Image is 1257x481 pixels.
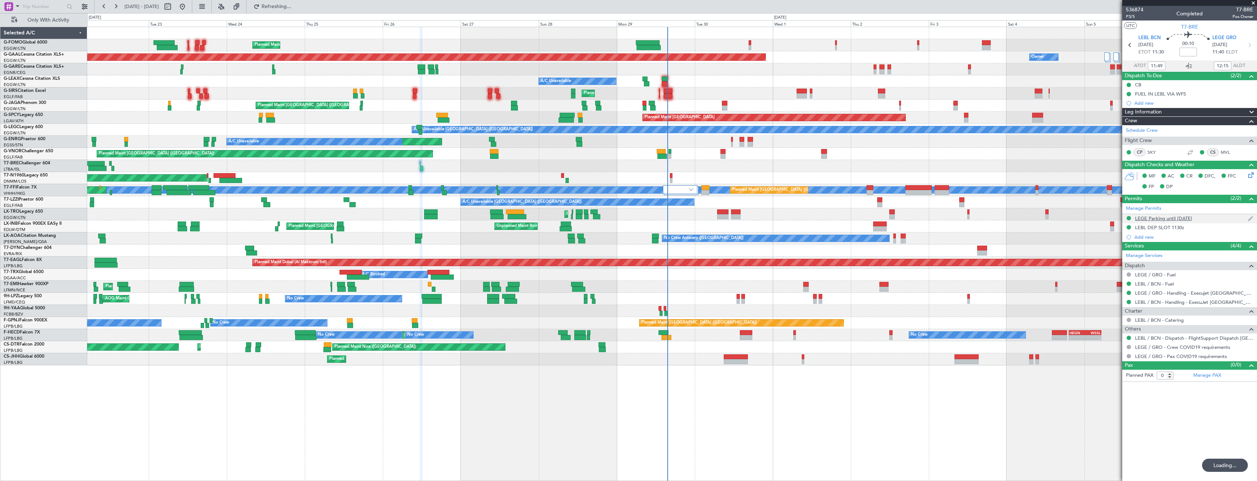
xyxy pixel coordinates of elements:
[539,20,617,27] div: Sun 28
[584,88,699,99] div: Planned Maint [GEOGRAPHIC_DATA] ([GEOGRAPHIC_DATA])
[1135,272,1176,278] a: LEGE / GRO - Fuel
[4,221,18,226] span: LX-INB
[4,263,23,269] a: LFPB/LBG
[4,294,42,298] a: 9H-LPZLegacy 500
[4,354,44,359] a: CS-JHHGlobal 6000
[1134,100,1253,106] div: Add new
[1135,281,1174,287] a: LEBL / BCN - Fuel
[1231,194,1241,202] span: (2/2)
[4,40,47,45] a: G-FOMOGlobal 6000
[4,179,26,184] a: DNMM/LOS
[1125,307,1142,316] span: Charter
[334,342,416,353] div: Planned Maint Nice ([GEOGRAPHIC_DATA])
[4,167,20,172] a: LTBA/ISL
[4,209,43,214] a: LX-TROLegacy 650
[664,233,744,244] div: No Crew Antwerp ([GEOGRAPHIC_DATA])
[4,209,19,214] span: LX-TRO
[1248,215,1253,222] img: edit
[4,360,23,365] a: LFPB/LBG
[1135,290,1253,296] a: LEGE / GRO - Handling - Execujet [GEOGRAPHIC_DATA] [PERSON_NAME] / GRO
[1181,23,1198,31] span: T7-BRE
[1231,242,1241,250] span: (4/4)
[22,1,64,12] input: Trip Number
[1186,173,1193,180] span: CR
[4,137,45,141] a: G-ENRGPraetor 600
[4,282,48,286] a: T7-EMIHawker 900XP
[4,77,19,81] span: G-LEAX
[1149,173,1156,180] span: MF
[1125,72,1162,80] span: Dispatch To-Dos
[255,40,370,51] div: Planned Maint [GEOGRAPHIC_DATA] ([GEOGRAPHIC_DATA])
[1124,22,1137,29] button: UTC
[287,293,304,304] div: No Crew
[4,149,53,153] a: G-VNORChallenger 650
[541,76,571,87] div: A/C Unavailable
[1125,325,1141,333] span: Others
[4,287,25,293] a: LFMN/NCE
[4,294,18,298] span: 9H-LPZ
[4,101,21,105] span: G-JAGA
[1069,331,1085,335] div: HEGN
[289,221,404,232] div: Planned Maint [GEOGRAPHIC_DATA] ([GEOGRAPHIC_DATA])
[641,317,757,328] div: Planned Maint [GEOGRAPHIC_DATA] ([GEOGRAPHIC_DATA])
[1205,173,1216,180] span: DFC,
[4,46,26,51] a: EGGW/LTN
[125,3,159,10] span: [DATE] - [DATE]
[1125,161,1194,169] span: Dispatch Checks and Weather
[4,40,22,45] span: G-FOMO
[1231,72,1241,79] span: (2/2)
[261,4,292,9] span: Refreshing...
[212,317,229,328] div: No Crew
[4,64,21,69] span: G-GARE
[4,89,18,93] span: G-SIRS
[1168,173,1174,180] span: AC
[4,342,19,347] span: CS-DTR
[4,318,19,322] span: F-GPNJ
[1138,34,1161,42] span: LEBL BCN
[1207,148,1219,156] div: CS
[1232,14,1253,20] span: Pos Owner
[4,306,45,310] a: 9H-YAAGlobal 5000
[1125,195,1142,203] span: Permits
[4,113,19,117] span: G-SPCY
[1135,224,1184,231] div: LEBL DEP SLOT 1130z
[4,258,22,262] span: T7-EAGL
[1085,335,1100,340] div: -
[1126,372,1153,379] label: Planned PAX
[1228,173,1236,180] span: FFC
[645,112,715,123] div: Planned Maint [GEOGRAPHIC_DATA]
[1126,127,1158,134] a: Schedule Crew
[1182,40,1194,48] span: 00:10
[383,20,461,27] div: Fri 26
[99,148,214,159] div: Planned Maint [GEOGRAPHIC_DATA] ([GEOGRAPHIC_DATA])
[4,118,23,124] a: LGAV/ATH
[4,82,26,87] a: EGGW/LTN
[732,184,848,195] div: Planned Maint [GEOGRAPHIC_DATA] ([GEOGRAPHIC_DATA])
[4,173,48,178] a: T7-N1960Legacy 650
[4,77,60,81] a: G-LEAXCessna Citation XLS
[4,312,23,317] a: FCBB/BZV
[4,154,23,160] a: EGLF/FAB
[1152,49,1164,56] span: 11:30
[4,270,44,274] a: T7-TRXGlobal 6500
[1135,335,1253,341] a: LEBL / BCN - Dispatch - FlightSupport Dispatch [GEOGRAPHIC_DATA]
[4,330,20,335] span: F-HECD
[4,191,25,196] a: VHHH/HKG
[4,306,20,310] span: 9H-YAA
[1135,215,1192,221] div: LEGE Parking until [DATE]
[4,234,21,238] span: LX-AOA
[305,20,383,27] div: Thu 25
[4,94,23,100] a: EGLF/FAB
[1149,183,1154,191] span: FP
[4,215,26,220] a: EGGW/LTN
[4,203,23,208] a: EGLF/FAB
[4,251,22,257] a: EVRA/RIX
[4,270,19,274] span: T7-TRX
[4,101,46,105] a: G-JAGAPhenom 300
[4,354,19,359] span: CS-JHH
[4,275,26,281] a: DGAA/ACC
[1138,41,1153,49] span: [DATE]
[4,258,42,262] a: T7-EAGLFalcon 8X
[1232,6,1253,14] span: T7-BRE
[4,246,52,250] a: T7-DYNChallenger 604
